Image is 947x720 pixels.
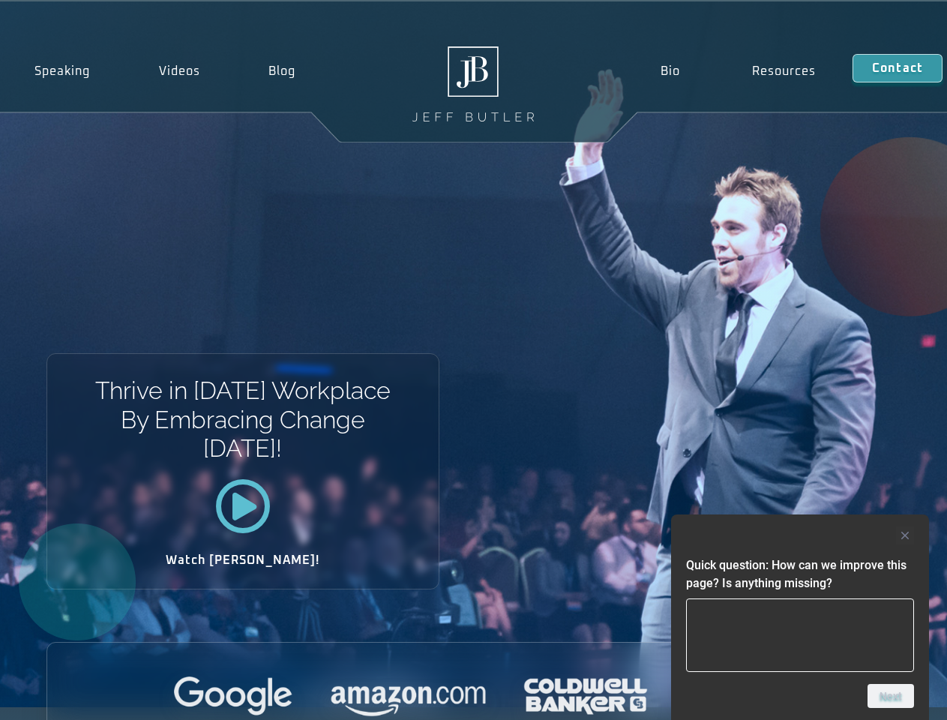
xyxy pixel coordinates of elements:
[686,556,914,592] h2: Quick question: How can we improve this page? Is anything missing?
[100,554,386,566] h2: Watch [PERSON_NAME]!
[94,376,391,463] h1: Thrive in [DATE] Workplace By Embracing Change [DATE]!
[686,598,914,672] textarea: Quick question: How can we improve this page? Is anything missing?
[868,684,914,708] button: Next question
[624,54,852,88] nav: Menu
[624,54,716,88] a: Bio
[124,54,235,88] a: Videos
[853,54,943,82] a: Contact
[872,62,923,74] span: Contact
[686,526,914,708] div: Quick question: How can we improve this page? Is anything missing?
[234,54,330,88] a: Blog
[896,526,914,544] button: Hide survey
[716,54,853,88] a: Resources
